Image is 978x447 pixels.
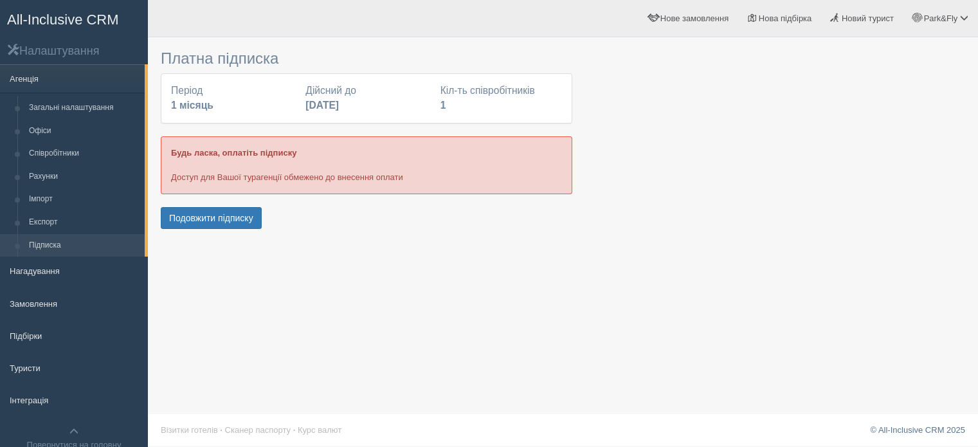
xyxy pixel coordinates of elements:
[23,211,145,234] a: Експорт
[293,425,296,435] span: ·
[220,425,222,435] span: ·
[161,207,262,229] button: Подовжити підписку
[660,14,729,23] span: Нове замовлення
[305,100,339,111] b: [DATE]
[434,84,568,113] div: Кіл-ть співробітників
[7,12,119,28] span: All-Inclusive CRM
[161,425,218,435] a: Візитки готелів
[161,50,572,67] h3: Платна підписка
[171,100,213,111] b: 1 місяць
[23,142,145,165] a: Співробітники
[225,425,291,435] a: Сканер паспорту
[23,96,145,120] a: Загальні налаштування
[870,425,965,435] a: © All-Inclusive CRM 2025
[299,84,433,113] div: Дійсний до
[924,14,958,23] span: Park&Fly
[298,425,341,435] a: Курс валют
[23,120,145,143] a: Офіси
[23,188,145,211] a: Імпорт
[842,14,894,23] span: Новий турист
[171,148,296,158] b: Будь ласка, оплатіть підписку
[161,136,572,194] div: Доступ для Вашої турагенції обмежено до внесення оплати
[23,234,145,257] a: Підписка
[1,1,147,36] a: All-Inclusive CRM
[165,84,299,113] div: Період
[440,100,446,111] b: 1
[23,165,145,188] a: Рахунки
[759,14,812,23] span: Нова підбірка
